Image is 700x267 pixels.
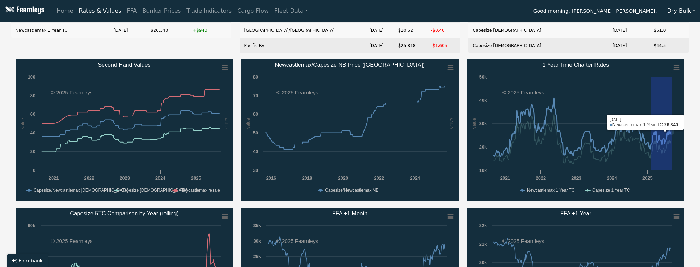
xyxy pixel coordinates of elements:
[449,118,454,129] text: value
[253,238,261,244] text: 30k
[374,175,384,181] text: 2022
[592,188,630,193] text: Capesize 1 Year TC
[325,188,378,193] text: Capesize/Newcastlemax NB
[28,74,35,80] text: 100
[48,175,58,181] text: 2021
[427,23,460,38] td: -$0.40
[365,23,394,38] td: [DATE]
[253,74,258,80] text: 80
[527,188,575,193] text: Newcastlemax 1 Year TC
[84,175,94,181] text: 2022
[223,118,229,129] text: value
[275,62,425,68] text: Newcastlemax/Capesize NB Price ([GEOGRAPHIC_DATA])
[479,168,487,173] text: 10k
[179,188,220,193] text: Newcastlemax resale
[189,23,231,38] td: +$940
[266,175,276,181] text: 2016
[365,38,394,53] td: [DATE]
[70,210,179,216] text: Capesize 5TC Comparison by Year (rolling)
[253,130,258,135] text: 50
[253,168,258,173] text: 30
[276,238,318,244] text: © 2025 Fearnleys
[253,223,261,228] text: 35k
[146,23,189,38] td: $26,340
[271,4,311,18] a: Fleet Data
[479,223,487,228] text: 22k
[468,38,608,53] td: Capesize [DEMOGRAPHIC_DATA]
[253,93,258,98] text: 70
[240,23,365,38] td: [GEOGRAPHIC_DATA]/[GEOGRAPHIC_DATA]
[51,89,93,95] text: © 2025 Fearnleys
[20,118,25,129] text: value
[608,38,650,53] td: [DATE]
[32,168,35,173] text: 0
[76,4,124,18] a: Rates & Values
[30,130,35,135] text: 40
[28,223,35,228] text: 60k
[332,210,367,216] text: FFA +1 Month
[394,23,427,38] td: $10.62
[502,89,544,95] text: © 2025 Fearnleys
[155,175,166,181] text: 2024
[468,23,608,38] td: Capesize [DEMOGRAPHIC_DATA]
[467,59,684,201] svg: 1 Year Time Charter Rates
[121,188,187,193] text: Capesize [DEMOGRAPHIC_DATA]
[479,121,487,126] text: 30k
[533,6,657,18] span: Good morning, [PERSON_NAME] [PERSON_NAME].
[500,175,510,181] text: 2021
[643,175,653,181] text: 2025
[479,242,487,247] text: 21k
[245,118,251,129] text: value
[4,6,44,15] img: Fearnleys Logo
[427,38,460,53] td: -$1,605
[253,111,258,117] text: 60
[124,4,140,18] a: FFA
[607,175,617,181] text: 2024
[479,74,487,80] text: 50k
[30,111,35,117] text: 60
[241,59,459,201] svg: Newcastlemax/Capesize NB Price (China)
[51,238,93,244] text: © 2025 Fearnleys
[608,23,650,38] td: [DATE]
[675,118,680,129] text: value
[502,238,544,244] text: © 2025 Fearnleys
[276,89,318,95] text: © 2025 Fearnleys
[253,254,261,259] text: 25k
[30,149,35,154] text: 20
[543,62,609,68] text: 1 Year Time Charter Rates
[54,4,76,18] a: Home
[191,175,201,181] text: 2025
[253,149,258,154] text: 40
[479,260,487,265] text: 20k
[479,144,487,150] text: 20k
[30,93,35,98] text: 80
[410,175,420,181] text: 2024
[536,175,546,181] text: 2022
[139,4,184,18] a: Bunker Prices
[11,23,109,38] td: Newcastlemax 1 Year TC
[240,38,365,53] td: Pacific RV
[34,188,128,193] text: Capesize/Newcastlemax [DEMOGRAPHIC_DATA]
[302,175,312,181] text: 2018
[472,118,477,129] text: value
[479,98,487,103] text: 40k
[234,4,271,18] a: Cargo Flow
[561,210,592,216] text: FFA +1 Year
[338,175,348,181] text: 2020
[650,38,689,53] td: $44.5
[16,59,233,201] svg: Second Hand Values
[650,23,689,38] td: $61.0
[109,23,146,38] td: [DATE]
[120,175,130,181] text: 2023
[572,175,581,181] text: 2023
[184,4,234,18] a: Trade Indicators
[394,38,427,53] td: $25,818
[98,62,150,68] text: Second Hand Values
[663,4,700,18] button: Dry Bulk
